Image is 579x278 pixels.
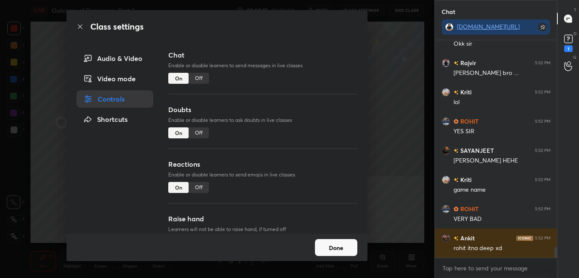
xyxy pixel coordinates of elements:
p: G [573,54,576,61]
img: Learner_Badge_hustler_a18805edde.svg [454,206,459,212]
div: On [168,73,189,84]
img: 599055bc1cb541b99b1a70a2069e4074.jpg [442,146,450,155]
h6: ROHIT [459,117,479,126]
p: Chat [435,0,462,23]
h6: ROHIT [459,204,479,213]
div: game name [454,186,551,194]
div: Controls [77,91,153,107]
h3: Reactions [168,159,357,169]
img: 1ccd9a5da6854b56833a791a489a0555.jpg [442,117,450,126]
div: On [168,127,189,138]
div: 5:52 PM [535,177,551,182]
img: cbe43a4beecc466bb6eb95ab0da6df8b.jpg [442,88,450,96]
h6: Rajvir [459,58,476,67]
p: D [573,30,576,37]
img: iconic-dark.1390631f.png [516,236,533,241]
p: Enable or disable learners to send messages in live classes [168,62,357,69]
div: VERY BAD [454,215,551,223]
div: 5:52 PM [535,148,551,153]
h6: Kriti [459,88,472,96]
div: grid [435,40,557,258]
div: lol [454,98,551,107]
a: [DOMAIN_NAME][URL] [457,22,520,30]
img: Learner_Badge_hustler_a18805edde.svg [454,119,459,124]
div: rohit itna deep xd [454,244,551,253]
h6: Kriti [459,175,472,184]
img: no-rating-badge.077c3623.svg [454,236,459,241]
img: d852b2e9e7f14060886b20679a33e111.jpg [442,234,450,242]
div: 5:52 PM [535,206,551,212]
h3: Chat [168,50,357,60]
img: cbe43a4beecc466bb6eb95ab0da6df8b.jpg [442,176,450,184]
div: [PERSON_NAME] bro .... [454,69,551,77]
div: [PERSON_NAME] HEHE [454,157,551,165]
img: no-rating-badge.077c3623.svg [454,61,459,66]
h3: Raise hand [168,214,357,224]
h6: SAYANJEET [459,146,494,155]
div: Off [189,182,209,193]
h3: Doubts [168,105,357,115]
p: Learners will not be able to raise hand, if turned off [168,226,357,233]
div: 5:52 PM [535,119,551,124]
div: Off [189,127,209,138]
div: Off [189,73,209,84]
img: no-rating-badge.077c3623.svg [454,149,459,153]
div: On [168,182,189,193]
img: 1ccd9a5da6854b56833a791a489a0555.jpg [442,205,450,213]
div: Audio & Video [77,50,153,67]
button: Done [315,239,357,256]
p: T [574,7,576,13]
div: YES SIR [454,127,551,136]
p: Enable or disable learners to ask doubts in live classes [168,116,357,124]
div: 1 [564,45,573,52]
div: Video mode [77,70,153,87]
h6: Ankit [459,234,475,242]
div: Shortcuts [77,111,153,128]
p: Enable or disable learners to send emojis in live classes [168,171,357,179]
h2: Class settings [90,20,144,33]
img: 0ff201b69d314e6aaef8e932575912d6.jpg [445,23,454,31]
div: 5:52 PM [535,61,551,66]
img: no-rating-badge.077c3623.svg [454,90,459,95]
img: no-rating-badge.077c3623.svg [454,178,459,182]
div: Okk sir [454,40,551,48]
div: 5:52 PM [535,236,551,241]
img: c58f1784ef4049b399c21c1a47f6a290.jpg [442,59,450,67]
div: 5:52 PM [535,90,551,95]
